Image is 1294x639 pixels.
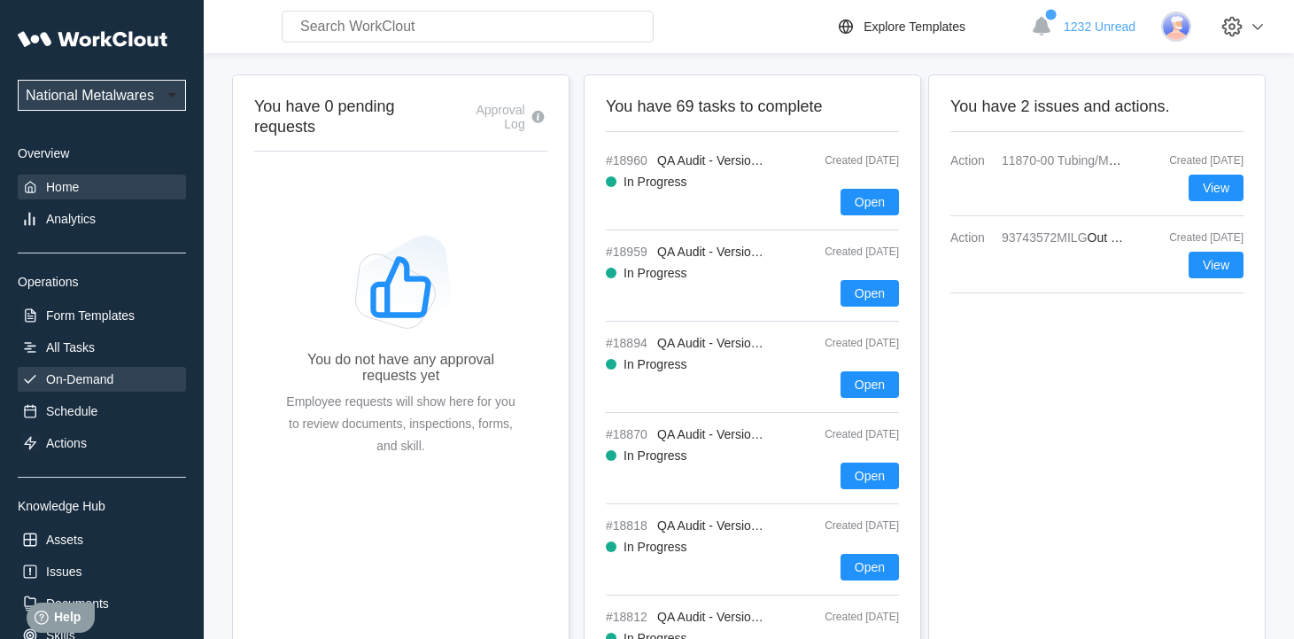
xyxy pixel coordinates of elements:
[46,565,81,579] div: Issues
[624,448,687,463] div: In Progress
[784,519,899,532] div: Created [DATE]
[950,230,995,245] span: Action
[18,399,186,424] a: Schedule
[950,97,1244,117] h2: You have 2 issues and actions.
[784,154,899,167] div: Created [DATE]
[18,431,186,456] a: Actions
[46,436,87,450] div: Actions
[46,212,96,226] div: Analytics
[18,591,186,616] a: Documents
[855,287,885,300] span: Open
[657,427,775,441] span: QA Audit - Version 21
[1002,153,1054,168] mark: 11870-00
[606,153,650,168] span: #18960
[18,499,186,513] div: Knowledge Hub
[950,153,995,168] span: Action
[624,175,687,189] div: In Progress
[606,245,650,259] span: #18959
[1189,175,1244,201] button: View
[855,470,885,482] span: Open
[841,554,899,581] button: Open
[46,308,135,323] div: Form Templates
[18,527,186,552] a: Assets
[1088,230,1229,245] span: Out of spec (dimensional)
[46,180,79,194] div: Home
[18,207,186,231] a: Analytics
[841,371,899,398] button: Open
[46,372,113,386] div: On-Demand
[18,335,186,360] a: All Tasks
[841,463,899,489] button: Open
[606,518,650,533] span: #18818
[657,245,775,259] span: QA Audit - Version 21
[657,518,775,533] span: QA Audit - Version 21
[835,16,1022,37] a: Explore Templates
[1002,230,1088,245] mark: 93743572MILG
[624,266,687,280] div: In Progress
[784,428,899,440] div: Created [DATE]
[1064,19,1135,34] span: 1232 Unread
[864,19,965,34] div: Explore Templates
[657,610,775,624] span: QA Audit - Version 21
[18,275,186,289] div: Operations
[1203,259,1229,271] span: View
[784,611,899,623] div: Created [DATE]
[1155,154,1244,167] div: Created [DATE]
[282,11,654,43] input: Search WorkClout
[46,533,83,547] div: Assets
[784,245,899,258] div: Created [DATE]
[784,337,899,349] div: Created [DATE]
[606,427,650,441] span: #18870
[606,336,650,350] span: #18894
[624,357,687,371] div: In Progress
[18,559,186,584] a: Issues
[855,196,885,208] span: Open
[454,103,525,131] div: Approval Log
[1155,231,1244,244] div: Created [DATE]
[283,352,519,384] div: You do not have any approval requests yet
[1203,182,1229,194] span: View
[46,404,97,418] div: Schedule
[624,540,687,554] div: In Progress
[606,97,899,117] h2: You have 69 tasks to complete
[1189,252,1244,278] button: View
[18,367,186,392] a: On-Demand
[46,340,95,355] div: All Tasks
[18,175,186,199] a: Home
[18,303,186,328] a: Form Templates
[1058,153,1143,168] mark: Tubing/Material
[606,610,650,624] span: #18812
[841,280,899,307] button: Open
[657,336,775,350] span: QA Audit - Version 21
[855,378,885,391] span: Open
[657,153,775,168] span: QA Audit - Version 21
[1161,12,1191,42] img: user-3.png
[855,561,885,573] span: Open
[283,391,519,457] div: Employee requests will show here for you to review documents, inspections, forms, and skill.
[18,146,186,160] div: Overview
[254,97,454,136] h2: You have 0 pending requests
[841,189,899,215] button: Open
